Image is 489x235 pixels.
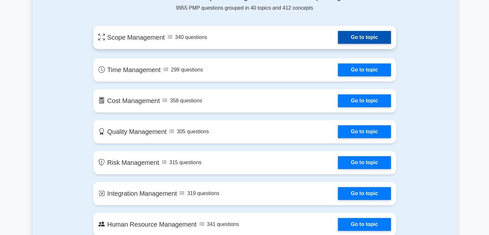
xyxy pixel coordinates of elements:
a: Go to topic [338,31,391,44]
a: Go to topic [338,218,391,231]
a: Go to topic [338,125,391,138]
a: Go to topic [338,156,391,169]
a: Go to topic [338,187,391,200]
a: Go to topic [338,63,391,76]
a: Go to topic [338,94,391,107]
